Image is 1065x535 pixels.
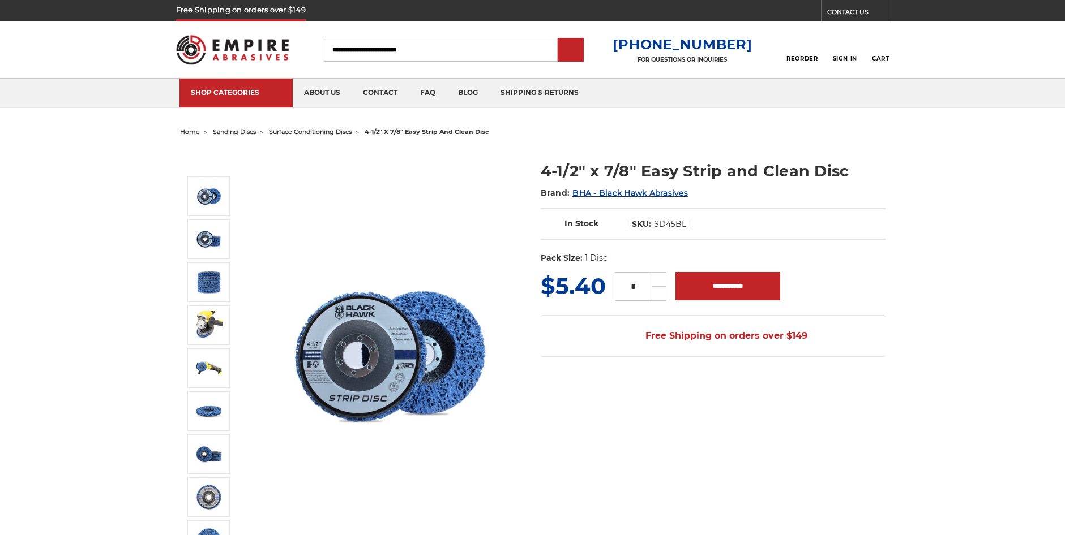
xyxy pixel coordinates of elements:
[180,128,200,136] a: home
[489,79,590,107] a: shipping & returns
[827,6,889,21] a: CONTACT US
[195,354,223,382] img: 4-1/2" x 7/8" Easy Strip and Clean Disc
[541,272,606,300] span: $5.40
[613,36,752,53] a: [PHONE_NUMBER]
[293,79,352,107] a: about us
[179,79,293,107] a: SHOP CATEGORIES
[541,252,583,264] dt: Pack Size:
[195,269,223,296] img: 4-1/2" x 7/8" Easy Strip and Clean Disc
[613,56,752,63] p: FOR QUESTIONS OR INQUIRIES
[269,128,352,136] a: surface conditioning discs
[654,218,686,230] dd: SD45BL
[632,218,651,230] dt: SKU:
[191,88,281,97] div: SHOP CATEGORIES
[195,311,223,339] img: 4-1/2" x 7/8" Easy Strip and Clean Disc
[786,55,818,62] span: Reorder
[559,39,582,62] input: Submit
[541,160,886,182] h1: 4-1/2" x 7/8" Easy Strip and Clean Disc
[564,218,598,228] span: In Stock
[277,251,503,461] img: 4-1/2" x 7/8" Easy Strip and Clean Disc
[195,183,223,210] img: 4-1/2" x 7/8" Easy Strip and Clean Disc
[195,226,223,253] img: 4-1/2" x 7/8" Easy Strip and Clean Disc
[213,128,256,136] a: sanding discs
[872,55,889,62] span: Cart
[352,79,409,107] a: contact
[833,55,857,62] span: Sign In
[195,397,223,425] img: 4-1/2" x 7/8" Easy Strip and Clean Disc
[585,252,608,264] dd: 1 Disc
[176,28,289,72] img: Empire Abrasives
[541,188,570,198] span: Brand:
[872,37,889,62] a: Cart
[572,188,688,198] a: BHA - Black Hawk Abrasives
[618,325,807,347] span: Free Shipping on orders over $149
[195,440,223,468] img: 4-1/2" x 7/8" Easy Strip and Clean Disc
[409,79,447,107] a: faq
[447,79,489,107] a: blog
[786,37,818,62] a: Reorder
[365,128,489,136] span: 4-1/2" x 7/8" easy strip and clean disc
[195,483,223,511] img: 4-1/2" x 7/8" Easy Strip and Clean Disc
